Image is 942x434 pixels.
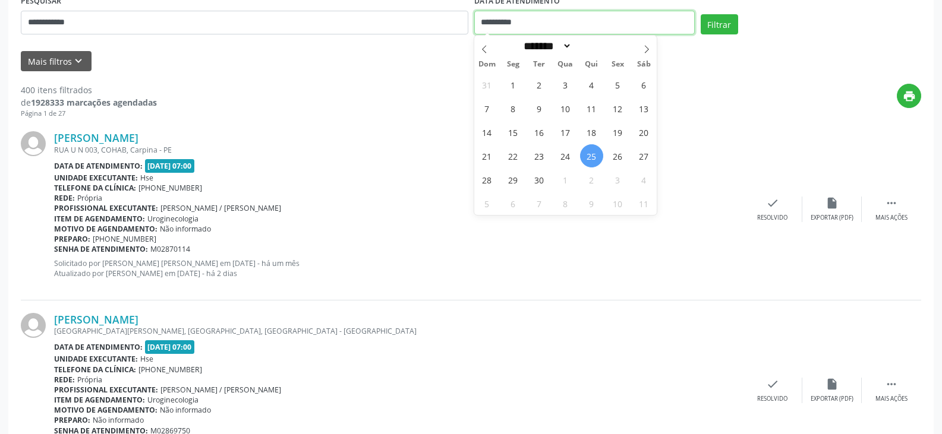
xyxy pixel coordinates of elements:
span: Não informado [93,415,144,425]
span: [DATE] 07:00 [145,159,195,173]
span: Ter [526,61,552,68]
button: print [897,84,921,108]
span: Setembro 12, 2025 [606,97,629,120]
img: img [21,131,46,156]
span: Seg [500,61,526,68]
b: Preparo: [54,234,90,244]
b: Preparo: [54,415,90,425]
span: Setembro 26, 2025 [606,144,629,167]
span: Setembro 4, 2025 [580,73,603,96]
b: Rede: [54,193,75,203]
i: insert_drive_file [826,378,839,391]
span: Outubro 7, 2025 [528,192,551,215]
span: [PERSON_NAME] / [PERSON_NAME] [160,203,281,213]
div: de [21,96,157,109]
button: Mais filtroskeyboard_arrow_down [21,51,92,72]
b: Motivo de agendamento: [54,405,157,415]
span: Outubro 4, 2025 [632,168,656,191]
span: Setembro 5, 2025 [606,73,629,96]
span: Setembro 10, 2025 [554,97,577,120]
b: Rede: [54,375,75,385]
span: Sáb [631,61,657,68]
span: [DATE] 07:00 [145,340,195,354]
span: Uroginecologia [147,214,199,224]
span: Hse [140,173,153,183]
div: 400 itens filtrados [21,84,157,96]
i: keyboard_arrow_down [72,55,85,68]
strong: 1928333 marcações agendadas [31,97,157,108]
b: Profissional executante: [54,203,158,213]
span: Setembro 16, 2025 [528,121,551,144]
span: Agosto 31, 2025 [475,73,499,96]
b: Unidade executante: [54,173,138,183]
div: Resolvido [757,395,787,403]
b: Unidade executante: [54,354,138,364]
span: [PERSON_NAME] / [PERSON_NAME] [160,385,281,395]
span: Setembro 11, 2025 [580,97,603,120]
b: Telefone da clínica: [54,183,136,193]
b: Data de atendimento: [54,161,143,171]
span: Não informado [160,405,211,415]
span: [PHONE_NUMBER] [138,365,202,375]
span: Setembro 1, 2025 [502,73,525,96]
span: Outubro 6, 2025 [502,192,525,215]
p: Solicitado por [PERSON_NAME] [PERSON_NAME] em [DATE] - há um mês Atualizado por [PERSON_NAME] em ... [54,258,743,278]
span: M02870114 [150,244,190,254]
span: Qui [578,61,604,68]
span: Sex [604,61,631,68]
span: Setembro 27, 2025 [632,144,656,167]
b: Item de agendamento: [54,214,145,224]
span: Setembro 29, 2025 [502,168,525,191]
a: [PERSON_NAME] [54,313,138,326]
span: Não informado [160,224,211,234]
span: Dom [474,61,500,68]
span: Setembro 28, 2025 [475,168,499,191]
span: Hse [140,354,153,364]
div: Mais ações [875,395,908,403]
span: [PHONE_NUMBER] [93,234,156,244]
i:  [885,378,898,391]
span: Setembro 15, 2025 [502,121,525,144]
span: Outubro 2, 2025 [580,168,603,191]
span: Setembro 25, 2025 [580,144,603,167]
span: Outubro 5, 2025 [475,192,499,215]
b: Item de agendamento: [54,395,145,405]
span: Outubro 11, 2025 [632,192,656,215]
select: Month [520,40,572,52]
span: Setembro 3, 2025 [554,73,577,96]
div: Resolvido [757,214,787,222]
span: Setembro 17, 2025 [554,121,577,144]
b: Profissional executante: [54,385,158,395]
div: Exportar (PDF) [811,395,853,403]
span: Outubro 10, 2025 [606,192,629,215]
span: Própria [77,193,102,203]
span: Setembro 18, 2025 [580,121,603,144]
div: RUA U N 003, COHAB, Carpina - PE [54,145,743,155]
span: [PHONE_NUMBER] [138,183,202,193]
div: Exportar (PDF) [811,214,853,222]
span: Setembro 14, 2025 [475,121,499,144]
span: Uroginecologia [147,395,199,405]
b: Motivo de agendamento: [54,224,157,234]
input: Year [572,40,611,52]
b: Senha de atendimento: [54,244,148,254]
span: Setembro 30, 2025 [528,168,551,191]
i:  [885,197,898,210]
span: Setembro 24, 2025 [554,144,577,167]
span: Outubro 8, 2025 [554,192,577,215]
span: Setembro 20, 2025 [632,121,656,144]
span: Qua [552,61,578,68]
i: check [766,378,779,391]
img: img [21,313,46,338]
i: print [903,90,916,103]
div: [GEOGRAPHIC_DATA][PERSON_NAME], [GEOGRAPHIC_DATA], [GEOGRAPHIC_DATA] - [GEOGRAPHIC_DATA] [54,326,743,336]
span: Setembro 2, 2025 [528,73,551,96]
a: [PERSON_NAME] [54,131,138,144]
span: Setembro 23, 2025 [528,144,551,167]
span: Outubro 1, 2025 [554,168,577,191]
i: insert_drive_file [826,197,839,210]
span: Setembro 21, 2025 [475,144,499,167]
span: Setembro 19, 2025 [606,121,629,144]
span: Setembro 7, 2025 [475,97,499,120]
b: Data de atendimento: [54,342,143,352]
